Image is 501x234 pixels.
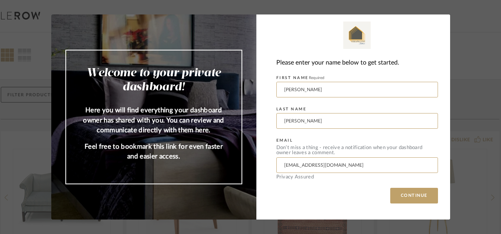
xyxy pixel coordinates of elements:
button: CONTINUE [390,188,438,203]
input: Enter Email [276,157,438,173]
div: Don’t miss a thing - receive a notification when your dashboard owner leaves a comment. [276,145,438,155]
div: Privacy Assured [276,175,438,180]
label: LAST NAME [276,107,307,112]
div: Please enter your name below to get started. [276,58,438,68]
label: EMAIL [276,138,293,143]
p: Here you will find everything your dashboard owner has shared with you. You can review and commun... [82,105,226,135]
h2: Welcome to your private dashboard! [82,66,226,94]
input: Enter First Name [276,82,438,97]
label: FIRST NAME [276,76,324,80]
p: Feel free to bookmark this link for even faster and easier access. [82,142,226,162]
input: Enter Last Name [276,113,438,129]
span: Required [309,76,324,80]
